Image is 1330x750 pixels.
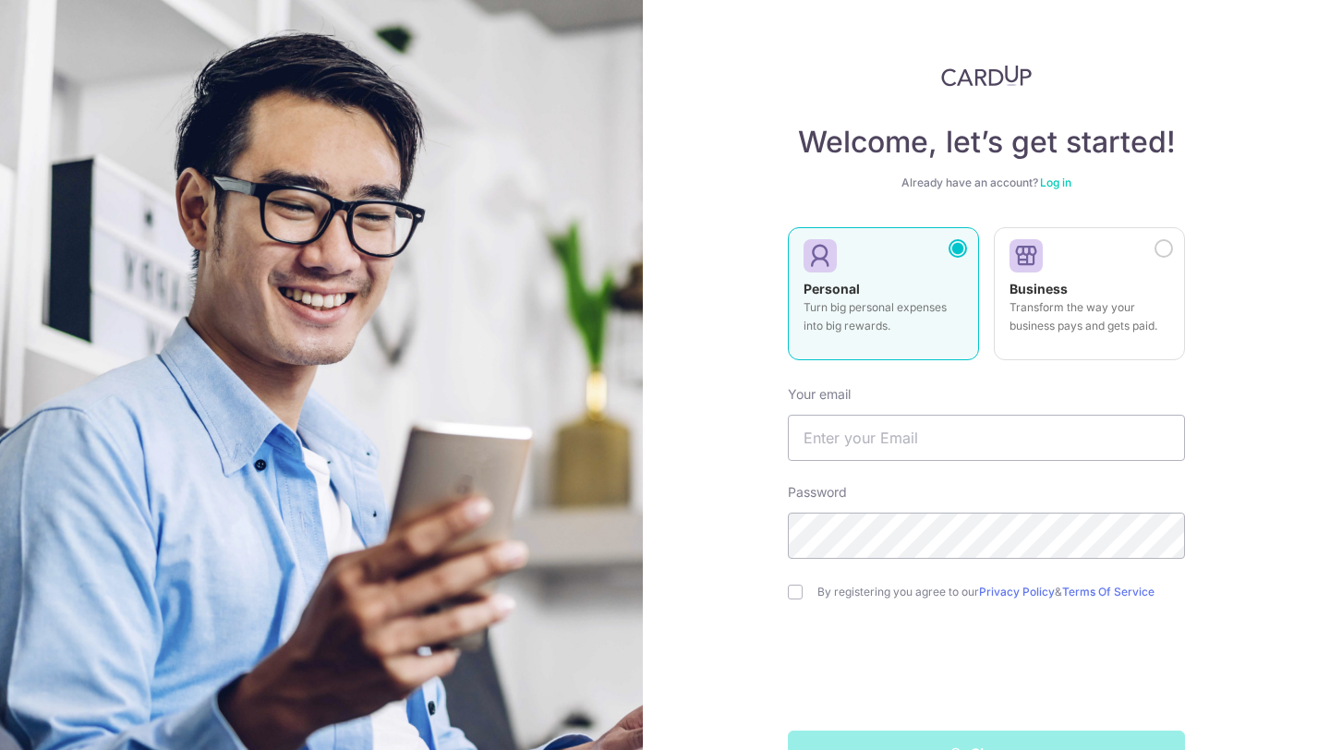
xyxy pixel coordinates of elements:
iframe: reCAPTCHA [846,636,1127,708]
a: Personal Turn big personal expenses into big rewards. [788,227,979,371]
a: Log in [1040,175,1071,189]
p: Transform the way your business pays and gets paid. [1010,298,1169,335]
a: Business Transform the way your business pays and gets paid. [994,227,1185,371]
label: Password [788,483,847,502]
strong: Personal [804,281,860,296]
label: By registering you agree to our & [817,585,1185,599]
input: Enter your Email [788,415,1185,461]
strong: Business [1010,281,1068,296]
h4: Welcome, let’s get started! [788,124,1185,161]
div: Already have an account? [788,175,1185,190]
p: Turn big personal expenses into big rewards. [804,298,963,335]
label: Your email [788,385,851,404]
img: CardUp Logo [941,65,1032,87]
a: Privacy Policy [979,585,1055,599]
a: Terms Of Service [1062,585,1155,599]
